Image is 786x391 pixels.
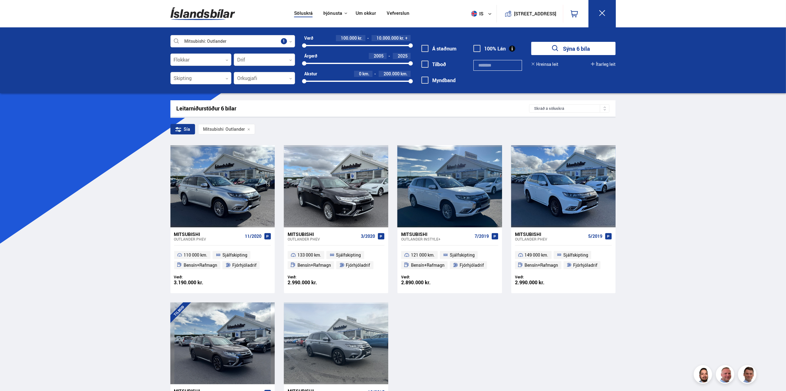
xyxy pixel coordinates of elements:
[359,71,361,77] span: 0
[411,261,445,269] span: Bensín+Rafmagn
[525,261,558,269] span: Bensín+Rafmagn
[170,124,195,134] div: Sía
[170,4,235,24] img: G0Ugv5HjCgRt.svg
[323,10,342,16] button: Þjónusta
[170,227,275,293] a: Mitsubishi Outlander PHEV 11/2020 110 000 km. Sjálfskipting Bensín+Rafmagn Fjórhjóladrif Verð: 3....
[469,5,497,23] button: is
[401,71,408,76] span: km.
[411,251,435,259] span: 121 000 km.
[222,251,247,259] span: Sjálfskipting
[400,36,404,41] span: kr.
[174,237,242,241] div: Outlander PHEV
[401,275,450,279] div: Verð:
[174,280,223,285] div: 3.190.000 kr.
[341,35,357,41] span: 100.000
[588,234,602,239] span: 5/2019
[591,62,616,67] button: Ítarleg leit
[573,261,597,269] span: Fjórhjóladrif
[398,53,408,59] span: 2025
[232,261,257,269] span: Fjórhjóladrif
[469,11,484,17] span: is
[397,227,502,293] a: Mitsubishi Outlander INSTYLE+ 7/2019 121 000 km. Sjálfskipting Bensín+Rafmagn Fjórhjóladrif Verð:...
[288,275,336,279] div: Verð:
[284,227,388,293] a: Mitsubishi Outlander PHEV 3/2020 133 000 km. Sjálfskipting Bensín+Rafmagn Fjórhjóladrif Verð: 2.9...
[184,251,207,259] span: 110 000 km.
[377,35,399,41] span: 10.000.000
[361,234,375,239] span: 3/2020
[245,234,261,239] span: 11/2020
[511,227,616,293] a: Mitsubishi Outlander PHEV 5/2019 149 000 km. Sjálfskipting Bensín+Rafmagn Fjórhjóladrif Verð: 2.9...
[346,261,370,269] span: Fjórhjóladrif
[374,53,384,59] span: 2005
[531,62,558,67] button: Hreinsa leit
[405,36,408,41] span: +
[529,104,609,113] div: Skráð á söluskrá
[475,234,489,239] span: 7/2019
[184,261,217,269] span: Bensín+Rafmagn
[304,54,317,58] div: Árgerð
[401,237,472,241] div: Outlander INSTYLE+
[177,105,529,112] div: Leitarniðurstöður 6 bílar
[288,280,336,285] div: 2.990.000 kr.
[174,275,223,279] div: Verð:
[5,2,23,21] button: Opna LiveChat spjallviðmót
[563,251,588,259] span: Sjálfskipting
[401,231,472,237] div: Mitsubishi
[401,280,450,285] div: 2.890.000 kr.
[473,46,506,51] label: 100% Lán
[288,237,358,241] div: Outlander PHEV
[450,251,475,259] span: Sjálfskipting
[174,231,242,237] div: Mitsubishi
[739,366,757,385] img: FbJEzSuNWCJXmdc-.webp
[356,10,376,17] a: Um okkur
[515,237,586,241] div: Outlander PHEV
[515,280,564,285] div: 2.990.000 kr.
[515,275,564,279] div: Verð:
[471,11,477,17] img: svg+xml;base64,PHN2ZyB4bWxucz0iaHR0cDovL3d3dy53My5vcmcvMjAwMC9zdmciIHdpZHRoPSI1MTIiIGhlaWdodD0iNT...
[387,10,409,17] a: Vefverslun
[717,366,735,385] img: siFngHWaQ9KaOqBr.png
[525,251,549,259] span: 149 000 km.
[500,5,560,22] a: [STREET_ADDRESS]
[297,261,331,269] span: Bensín+Rafmagn
[288,231,358,237] div: Mitsubishi
[421,78,456,83] label: Myndband
[515,231,586,237] div: Mitsubishi
[304,36,313,41] div: Verð
[531,42,616,55] button: Sýna 6 bíla
[517,11,554,16] button: [STREET_ADDRESS]
[297,251,321,259] span: 133 000 km.
[421,62,446,67] label: Tilboð
[304,71,317,76] div: Akstur
[203,127,224,132] div: Mitsubishi
[362,71,369,76] span: km.
[203,127,245,132] span: Outlander
[336,251,361,259] span: Sjálfskipting
[384,71,400,77] span: 200.000
[294,10,313,17] a: Söluskrá
[358,36,362,41] span: kr.
[460,261,484,269] span: Fjórhjóladrif
[421,46,457,51] label: Á staðnum
[695,366,713,385] img: nhp88E3Fdnt1Opn2.png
